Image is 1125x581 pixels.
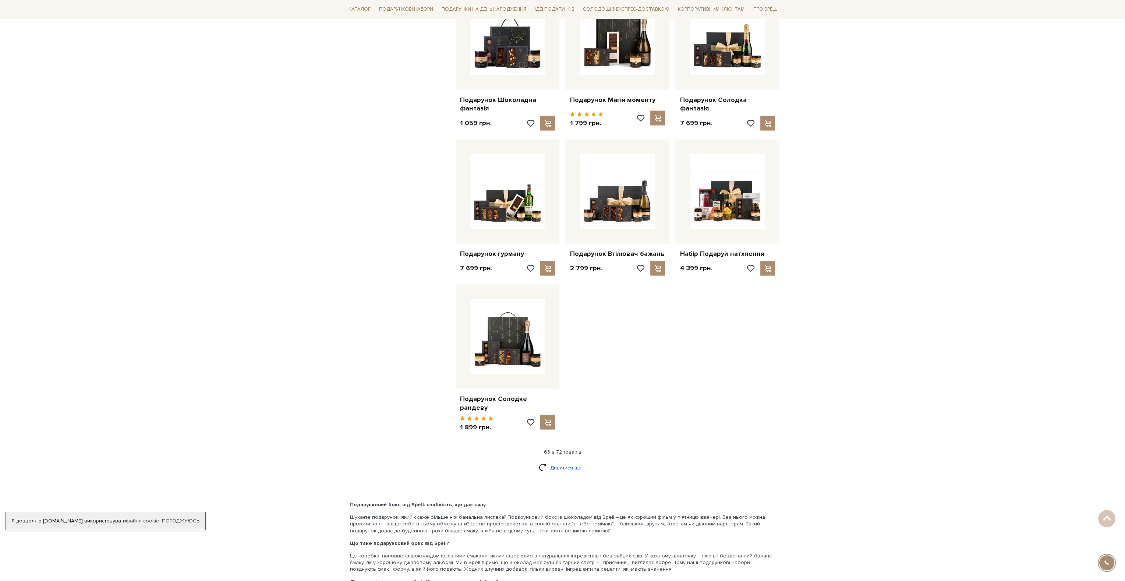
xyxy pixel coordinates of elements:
[343,449,783,455] div: 63 з 72 товарів
[680,250,775,258] a: Набір Подаруй натхнення
[350,553,775,573] p: Це коробка, наповнена шоколадом із різними смаками, які ми створюємо з натуральних інгредієнтів і...
[439,4,529,15] a: Подарунки на День народження
[460,250,555,258] a: Подарунок гурману
[750,4,779,15] a: Про Spell
[460,395,555,412] a: Подарунок Солодке рандеву
[680,119,712,127] p: 7 699 грн.
[346,4,374,15] a: Каталог
[539,461,587,474] a: Дивитися ще
[532,4,577,15] a: Ідеї подарунків
[570,250,665,258] a: Подарунок Втілювач бажань
[680,96,775,113] a: Подарунок Солодка фантазія
[350,514,775,534] p: Шукаєте подарунок, який скаже більше ніж банальна листівка? Подарунковий бокс із шоколадом від Sp...
[570,96,665,104] a: Подарунок Магія моменту
[460,264,492,272] p: 7 699 грн.
[460,119,492,127] p: 1 059 грн.
[675,4,747,15] a: Корпоративним клієнтам
[350,540,449,546] b: Що таке подарунковий бокс від Spell?
[126,518,159,524] a: файли cookie
[350,501,486,508] b: Подарунковий бокс від Spell: слабкість, що дає силу
[570,119,603,127] p: 1 799 грн.
[460,96,555,113] a: Подарунок Шоколадна фантазія
[376,4,436,15] a: Подарункові набори
[6,518,205,524] div: Я дозволяю [DOMAIN_NAME] використовувати
[580,3,672,15] a: Солодощі з експрес-доставкою
[570,264,602,272] p: 2 799 грн.
[460,423,493,432] p: 1 899 грн.
[162,518,199,524] a: Погоджуюсь
[680,264,712,272] p: 4 399 грн.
